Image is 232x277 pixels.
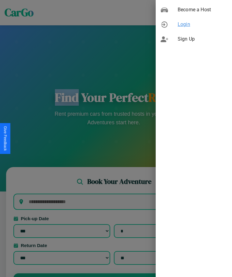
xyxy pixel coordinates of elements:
[156,17,232,32] div: Login
[178,21,227,28] span: Login
[156,32,232,46] div: Sign Up
[3,126,7,151] div: Give Feedback
[156,2,232,17] div: Become a Host
[178,6,227,13] span: Become a Host
[178,35,227,43] span: Sign Up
